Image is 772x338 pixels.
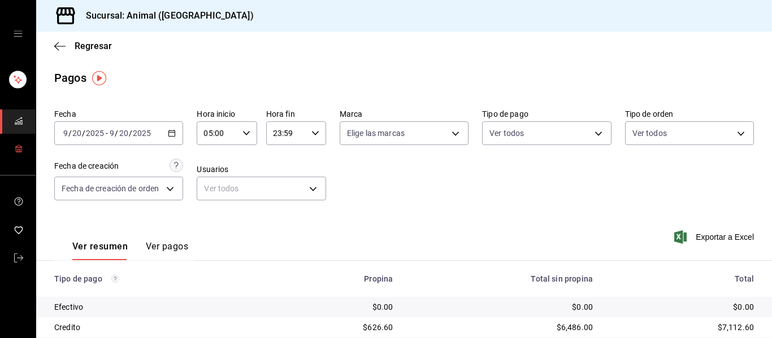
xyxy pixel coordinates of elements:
img: Tooltip marker [92,71,106,85]
input: -- [72,129,82,138]
label: Fecha [54,110,183,118]
h3: Sucursal: Animal ([GEOGRAPHIC_DATA]) [77,9,254,23]
div: $6,486.00 [411,322,593,333]
input: -- [109,129,115,138]
div: $0.00 [611,301,754,313]
span: / [68,129,72,138]
label: Usuarios [197,165,326,173]
input: ---- [132,129,151,138]
label: Hora fin [266,110,326,118]
div: Propina [275,274,393,283]
div: $7,112.60 [611,322,754,333]
span: Elige las marcas [347,128,405,139]
div: $0.00 [275,301,393,313]
input: -- [119,129,129,138]
input: -- [63,129,68,138]
span: Ver todos [632,128,667,139]
label: Marca [340,110,469,118]
div: $0.00 [411,301,593,313]
span: Ver todos [489,128,524,139]
button: Ver resumen [72,241,128,260]
div: Tipo de pago [54,274,257,283]
div: navigation tabs [72,241,188,260]
span: / [115,129,118,138]
span: / [129,129,132,138]
div: Total sin propina [411,274,593,283]
div: Ver todos [197,177,326,200]
div: Efectivo [54,301,257,313]
label: Tipo de pago [482,110,611,118]
label: Tipo de orden [625,110,754,118]
div: Fecha de creación [54,160,119,172]
label: Hora inicio [197,110,257,118]
div: $626.60 [275,322,393,333]
span: / [82,129,85,138]
div: Total [611,274,754,283]
button: open drawer [14,29,23,38]
svg: Los pagos realizados con Pay y otras terminales son montos brutos. [111,275,119,283]
span: Fecha de creación de orden [62,183,159,194]
div: Credito [54,322,257,333]
span: - [106,129,108,138]
input: ---- [85,129,105,138]
button: Ver pagos [146,241,188,260]
button: Exportar a Excel [676,230,754,244]
div: Pagos [54,69,86,86]
span: Regresar [75,41,112,51]
button: Regresar [54,41,112,51]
